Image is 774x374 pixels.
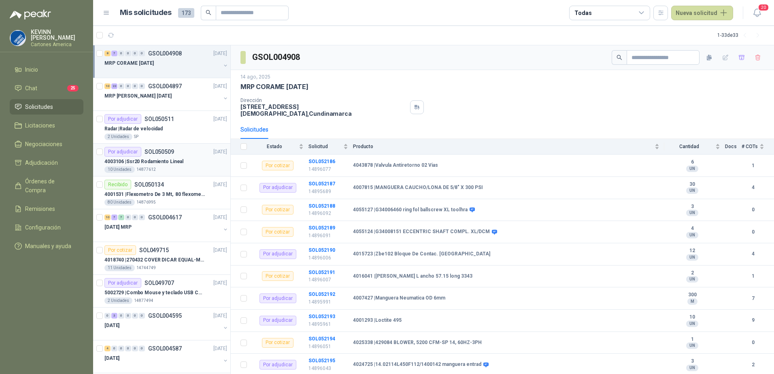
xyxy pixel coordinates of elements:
p: [DATE] [213,115,227,123]
div: UN [686,232,698,238]
p: 14895991 [308,298,348,306]
a: Por adjudicarSOL049707[DATE] 5002729 |Combo Mouse y teclado USB COMBO LOGITECH MK120 TECLADO Y MO... [93,275,230,308]
div: 0 [111,346,117,351]
p: [STREET_ADDRESS] [DEMOGRAPHIC_DATA] , Cundinamarca [240,103,407,117]
div: Por adjudicar [104,114,141,124]
p: [DATE] [104,355,119,362]
p: SOL049715 [139,247,169,253]
b: 3 [664,358,720,365]
div: 10 [104,215,111,220]
div: 11 Unidades [104,265,135,271]
span: Remisiones [25,204,55,213]
span: Producto [353,144,653,149]
p: 14896092 [308,210,348,217]
p: Cartones America [31,42,83,47]
a: SOL052190 [308,247,335,253]
p: 5002729 | Combo Mouse y teclado USB COMBO LOGITECH MK120 TECLADO Y MOUSE ALAMBRICO PLUG-AND-PLAY ... [104,289,205,297]
div: Solicitudes [240,125,268,134]
th: Producto [353,139,664,155]
span: Adjudicación [25,158,58,167]
a: Manuales y ayuda [10,238,83,254]
b: 4001293 | Loctite 495 [353,317,402,324]
p: KEVINN [PERSON_NAME] [31,29,83,40]
a: Chat25 [10,81,83,96]
div: 10 [104,83,111,89]
span: Solicitudes [25,102,53,111]
div: 2 Unidades [104,134,132,140]
b: 3 [664,204,720,210]
span: Solicitud [308,144,342,149]
div: 7 [111,51,117,56]
h1: Mis solicitudes [120,7,172,19]
b: 4016041 | [PERSON_NAME] L ancho 57.15 long 3343 [353,273,472,280]
b: 300 [664,292,720,298]
div: 23 [111,83,117,89]
span: Negociaciones [25,140,62,149]
div: 7 [111,215,117,220]
div: Todas [574,8,591,17]
p: 14896007 [308,276,348,284]
span: 173 [178,8,194,18]
b: 2 [742,361,764,369]
span: 20 [758,4,769,11]
p: [DATE] [104,322,119,329]
a: SOL052191 [308,270,335,275]
b: 12 [664,248,720,254]
span: Licitaciones [25,121,55,130]
p: [DATE] [213,148,227,156]
div: 0 [139,215,145,220]
p: GSOL004617 [148,215,182,220]
div: UN [686,187,698,194]
div: Por adjudicar [104,278,141,288]
div: Por cotizar [262,205,293,215]
p: 14877494 [134,297,153,304]
p: [DATE] [213,181,227,189]
p: [DATE] [213,214,227,221]
a: SOL052193 [308,314,335,319]
b: 0 [742,206,764,214]
span: # COTs [742,144,758,149]
div: 3 [111,313,117,319]
p: [DATE] [213,246,227,254]
th: Cantidad [664,139,725,155]
a: Remisiones [10,201,83,217]
p: 14895961 [308,321,348,328]
b: 2 [664,270,720,276]
b: 4025338 | 429084 BLOWER, 5200 CFM-SP 14, 60HZ-3PH [353,340,482,346]
span: Configuración [25,223,61,232]
img: Logo peakr [10,10,51,19]
p: 14896006 [308,254,348,262]
b: 4055127 | G34006460 ring fol ballscrew XL toolhra [353,207,468,213]
p: Radar | Radar de velocidad [104,125,163,133]
div: 4 [104,346,111,351]
a: 0 3 0 0 0 0 GSOL004595[DATE] [DATE] [104,311,229,337]
div: 0 [118,313,124,319]
p: SOL050509 [145,149,174,155]
div: M [687,298,697,305]
p: [DATE] [213,279,227,287]
th: Docs [725,139,742,155]
img: Company Logo [10,30,26,46]
b: 4 [742,184,764,191]
div: Por adjudicar [259,183,296,193]
b: 30 [664,181,720,188]
a: 8 7 0 0 0 0 GSOL004908[DATE] MRP CORAME [DATE] [104,49,229,74]
p: MRP CORAME [DATE] [104,59,154,67]
a: Negociaciones [10,136,83,152]
div: 0 [132,346,138,351]
div: 7 [118,215,124,220]
p: [DATE] [213,50,227,57]
p: MRP [PERSON_NAME] [DATE] [104,92,172,100]
div: 0 [104,313,111,319]
div: Por cotizar [104,245,136,255]
a: SOL052195 [308,358,335,363]
a: SOL052186 [308,159,335,164]
span: 25 [67,85,79,91]
b: 10 [664,314,720,321]
div: Por cotizar [262,161,293,170]
button: 20 [750,6,764,20]
b: 1 [742,272,764,280]
a: SOL052188 [308,203,335,209]
th: Solicitud [308,139,353,155]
